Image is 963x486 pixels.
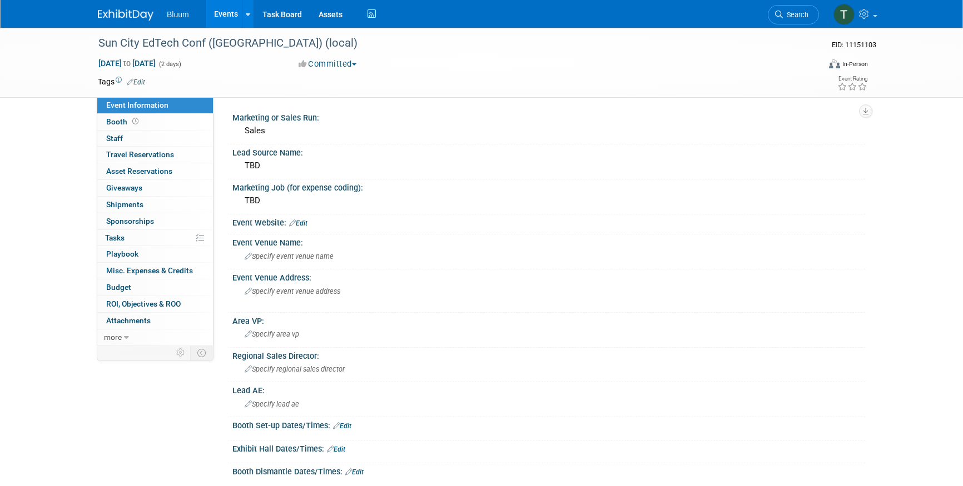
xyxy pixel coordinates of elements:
[232,382,865,396] div: Lead AE:
[106,101,168,109] span: Event Information
[97,114,213,130] a: Booth
[98,9,153,21] img: ExhibitDay
[232,144,865,158] div: Lead Source Name:
[106,134,123,143] span: Staff
[783,11,808,19] span: Search
[97,296,213,312] a: ROI, Objectives & ROO
[245,365,345,373] span: Specify regional sales director
[106,266,193,275] span: Misc. Expenses & Credits
[97,263,213,279] a: Misc. Expenses & Credits
[289,219,307,227] a: Edit
[97,131,213,147] a: Staff
[106,150,174,159] span: Travel Reservations
[167,10,189,19] span: Bluum
[232,214,865,229] div: Event Website:
[97,329,213,345] a: more
[768,5,819,24] a: Search
[191,345,214,360] td: Toggle Event Tabs
[98,76,145,87] td: Tags
[245,287,340,295] span: Specify event venue address
[105,233,125,242] span: Tasks
[333,422,351,430] a: Edit
[97,213,213,229] a: Sponsorships
[345,468,364,476] a: Edit
[97,313,213,329] a: Attachments
[327,445,345,453] a: Edit
[241,192,857,209] div: TBD
[232,313,865,327] div: Area VP:
[832,41,876,49] span: Event ID: 11151103
[97,230,213,246] a: Tasks
[106,117,141,126] span: Booth
[241,122,857,139] div: Sales
[106,183,142,192] span: Giveaways
[97,197,213,213] a: Shipments
[97,147,213,163] a: Travel Reservations
[106,316,151,325] span: Attachments
[232,269,865,283] div: Event Venue Address:
[95,33,802,53] div: Sun City EdTech Conf ([GEOGRAPHIC_DATA]) (local)
[232,179,865,193] div: Marketing Job (for expense coding):
[842,60,868,68] div: In-Person
[833,4,855,25] img: Taylor Bradley
[158,61,181,68] span: (2 days)
[97,279,213,295] a: Budget
[97,246,213,262] a: Playbook
[130,117,141,126] span: Booth not reserved yet
[245,400,299,408] span: Specify lead ae
[245,252,334,260] span: Specify event venue name
[106,249,138,258] span: Playbook
[829,59,840,68] img: Format-Inperson.png
[241,157,857,174] div: TBD
[122,59,132,68] span: to
[753,58,868,74] div: Event Format
[232,234,865,248] div: Event Venue Name:
[97,180,213,196] a: Giveaways
[245,330,299,338] span: Specify area vp
[104,333,122,342] span: more
[106,167,172,176] span: Asset Reservations
[106,299,181,308] span: ROI, Objectives & ROO
[232,463,865,478] div: Booth Dismantle Dates/Times:
[232,348,865,362] div: Regional Sales Director:
[106,200,143,209] span: Shipments
[171,345,191,360] td: Personalize Event Tab Strip
[97,163,213,179] a: Asset Reservations
[106,283,131,292] span: Budget
[837,76,867,82] div: Event Rating
[232,109,865,123] div: Marketing or Sales Run:
[106,217,154,226] span: Sponsorships
[97,97,213,113] a: Event Information
[232,440,865,455] div: Exhibit Hall Dates/Times:
[127,78,145,86] a: Edit
[98,58,156,68] span: [DATE] [DATE]
[295,58,361,70] button: Committed
[232,417,865,432] div: Booth Set-up Dates/Times:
